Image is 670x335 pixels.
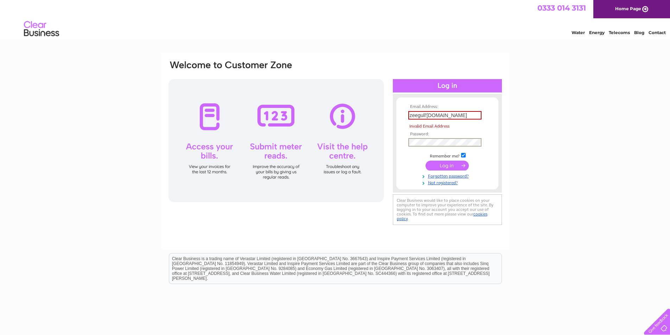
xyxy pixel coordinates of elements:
th: Password: [407,132,488,137]
a: cookies policy [397,212,487,221]
span: Invalid Email Address [409,124,449,129]
a: Water [572,30,585,35]
div: Clear Business would like to place cookies on your computer to improve your experience of the sit... [393,194,502,225]
th: Email Address: [407,104,488,109]
img: logo.png [24,18,59,40]
a: Telecoms [609,30,630,35]
td: Remember me? [407,152,488,159]
a: Blog [634,30,644,35]
a: Forgotten password? [408,172,488,179]
div: Clear Business is a trading name of Verastar Limited (registered in [GEOGRAPHIC_DATA] No. 3667643... [169,4,502,34]
a: Energy [589,30,605,35]
a: Not registered? [408,179,488,186]
a: 0333 014 3131 [537,4,586,12]
a: Contact [649,30,666,35]
input: Submit [426,161,469,170]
